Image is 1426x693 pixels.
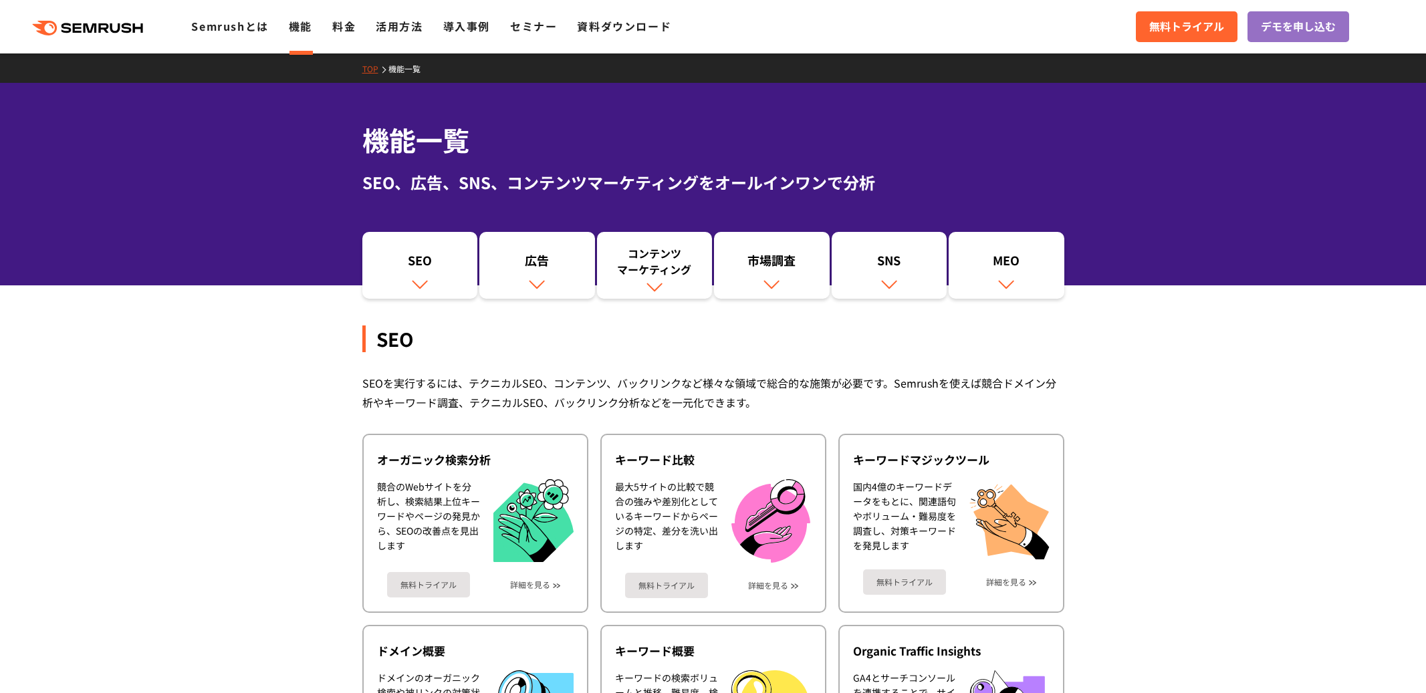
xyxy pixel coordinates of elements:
div: 競合のWebサイトを分析し、検索結果上位キーワードやページの発見から、SEOの改善点を見出します [377,479,480,563]
img: オーガニック検索分析 [493,479,574,563]
div: 広告 [486,252,588,275]
a: SNS [832,232,947,299]
a: 無料トライアル [1136,11,1237,42]
div: SEOを実行するには、テクニカルSEO、コンテンツ、バックリンクなど様々な領域で総合的な施策が必要です。Semrushを使えば競合ドメイン分析やキーワード調査、テクニカルSEO、バックリンク分析... [362,374,1064,412]
a: 詳細を見る [986,577,1026,587]
div: 国内4億のキーワードデータをもとに、関連語句やボリューム・難易度を調査し、対策キーワードを発見します [853,479,956,559]
h1: 機能一覧 [362,120,1064,160]
a: 詳細を見る [748,581,788,590]
a: 活用方法 [376,18,423,34]
div: MEO [955,252,1058,275]
a: MEO [949,232,1064,299]
a: 無料トライアル [863,569,946,595]
div: Organic Traffic Insights [853,643,1050,659]
div: SNS [838,252,941,275]
a: 料金 [332,18,356,34]
div: コンテンツ マーケティング [604,245,706,277]
a: コンテンツマーケティング [597,232,713,299]
a: TOP [362,63,388,74]
a: SEO [362,232,478,299]
a: 市場調査 [714,232,830,299]
div: オーガニック検索分析 [377,452,574,468]
div: SEO [369,252,471,275]
a: デモを申し込む [1247,11,1349,42]
div: 市場調査 [721,252,823,275]
a: セミナー [510,18,557,34]
a: 資料ダウンロード [577,18,671,34]
a: 機能一覧 [388,63,431,74]
a: Semrushとは [191,18,268,34]
a: 無料トライアル [625,573,708,598]
a: 導入事例 [443,18,490,34]
div: SEO [362,325,1064,352]
span: デモを申し込む [1261,18,1336,35]
div: SEO、広告、SNS、コンテンツマーケティングをオールインワンで分析 [362,170,1064,194]
span: 無料トライアル [1149,18,1224,35]
div: 最大5サイトの比較で競合の強みや差別化としているキーワードからページの特定、差分を洗い出します [615,479,718,563]
img: キーワードマジックツール [969,479,1050,559]
a: 機能 [289,18,312,34]
a: 詳細を見る [510,580,550,589]
div: キーワード比較 [615,452,812,468]
a: 無料トライアル [387,572,470,597]
img: キーワード比較 [731,479,810,563]
a: 広告 [479,232,595,299]
div: キーワード概要 [615,643,812,659]
div: ドメイン概要 [377,643,574,659]
div: キーワードマジックツール [853,452,1050,468]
